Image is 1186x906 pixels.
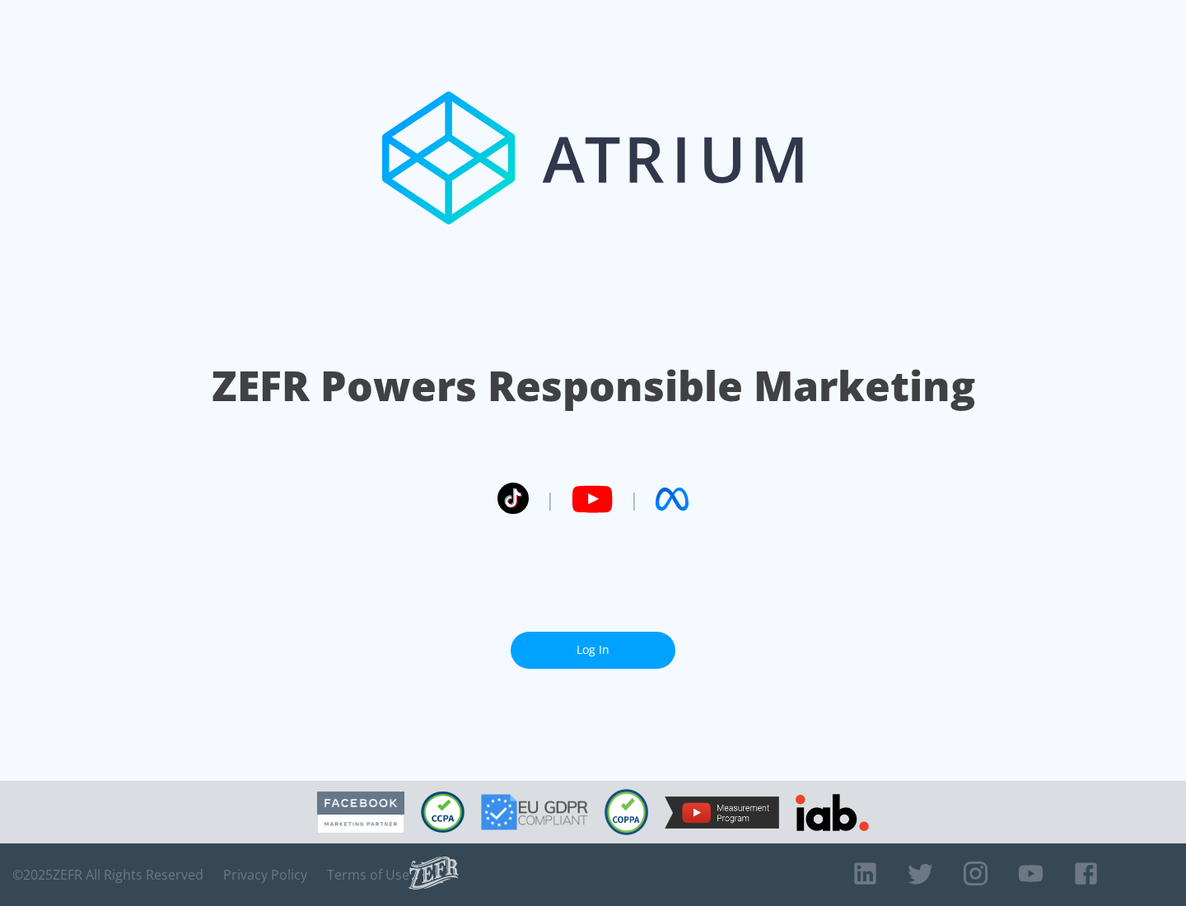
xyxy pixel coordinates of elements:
span: © 2025 ZEFR All Rights Reserved [12,866,203,883]
img: CCPA Compliant [421,792,465,833]
a: Log In [511,632,675,669]
img: YouTube Measurement Program [665,796,779,829]
a: Privacy Policy [223,866,307,883]
img: GDPR Compliant [481,794,588,830]
span: | [629,487,639,511]
img: COPPA Compliant [605,789,648,835]
span: | [545,487,555,511]
img: IAB [796,794,869,831]
a: Terms of Use [327,866,409,883]
img: Facebook Marketing Partner [317,792,404,834]
h1: ZEFR Powers Responsible Marketing [212,357,975,414]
